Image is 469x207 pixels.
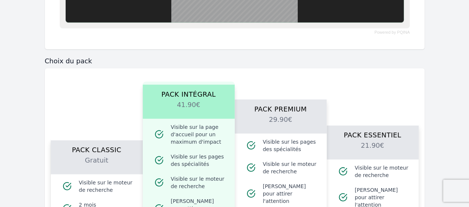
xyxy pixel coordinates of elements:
h1: Pack Essentiel [336,126,410,140]
h1: Pack Premium [244,100,318,114]
span: Visible sur le moteur de recherche [171,175,226,190]
span: Visible sur la page d'accueil pour un maximum d'impact [171,123,226,146]
h3: Choix du pack [45,57,425,66]
h2: 29.90€ [244,114,318,134]
span: Visible sur le moteur de recherche [79,179,134,194]
h1: Pack Classic [60,140,134,155]
span: Visible sur le moteur de recherche [355,164,410,179]
span: Visible sur le moteur de recherche [263,160,318,175]
span: [PERSON_NAME] pour attirer l'attention [263,183,318,205]
h2: 41.90€ [152,100,226,119]
span: Visible sur les pages des spécialités [263,138,318,153]
span: Visible sur les pages des spécialités [171,153,226,168]
h1: Pack Intégral [152,85,226,100]
h2: Gratuit [60,155,134,174]
h2: 21.90€ [336,140,410,160]
a: Powered by PQINA [374,31,409,34]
